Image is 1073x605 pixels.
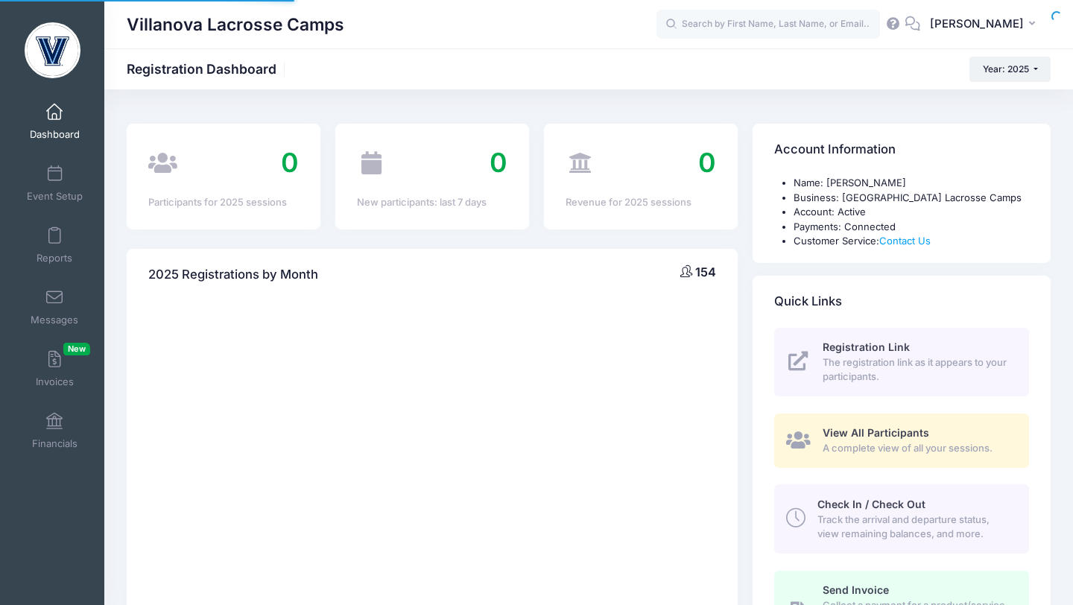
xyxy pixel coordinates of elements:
span: The registration link as it appears to your participants. [823,355,1012,384]
li: Business: [GEOGRAPHIC_DATA] Lacrosse Camps [794,191,1029,206]
a: Reports [19,219,90,271]
li: Name: [PERSON_NAME] [794,176,1029,191]
span: 0 [698,146,716,179]
span: Dashboard [30,128,80,141]
span: Year: 2025 [983,63,1029,75]
h1: Registration Dashboard [127,61,289,77]
a: Event Setup [19,157,90,209]
a: View All Participants A complete view of all your sessions. [774,414,1029,468]
h4: 2025 Registrations by Month [148,253,318,296]
button: [PERSON_NAME] [920,7,1051,42]
a: Messages [19,281,90,333]
h1: Villanova Lacrosse Camps [127,7,344,42]
span: Registration Link [823,340,910,353]
a: Contact Us [879,235,931,247]
div: New participants: last 7 days [357,195,507,210]
span: Invoices [36,376,74,388]
span: [PERSON_NAME] [930,16,1024,32]
a: Dashboard [19,95,90,148]
img: Villanova Lacrosse Camps [25,22,80,78]
li: Customer Service: [794,234,1029,249]
input: Search by First Name, Last Name, or Email... [656,10,880,39]
div: Participants for 2025 sessions [148,195,299,210]
span: Event Setup [27,190,83,203]
h4: Quick Links [774,280,842,323]
span: Track the arrival and departure status, view remaining balances, and more. [817,513,1012,542]
span: Messages [31,314,78,326]
span: Financials [32,437,77,450]
span: Check In / Check Out [817,498,925,510]
span: 0 [490,146,507,179]
span: 154 [695,265,716,279]
span: Reports [37,252,72,265]
span: A complete view of all your sessions. [823,441,1012,456]
li: Payments: Connected [794,220,1029,235]
a: Financials [19,405,90,457]
li: Account: Active [794,205,1029,220]
h4: Account Information [774,129,896,171]
a: Registration Link The registration link as it appears to your participants. [774,328,1029,396]
span: 0 [281,146,299,179]
a: Check In / Check Out Track the arrival and departure status, view remaining balances, and more. [774,484,1029,553]
span: View All Participants [823,426,929,439]
span: Send Invoice [823,583,889,596]
span: New [63,343,90,355]
div: Revenue for 2025 sessions [566,195,716,210]
a: InvoicesNew [19,343,90,395]
button: Year: 2025 [969,57,1051,82]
